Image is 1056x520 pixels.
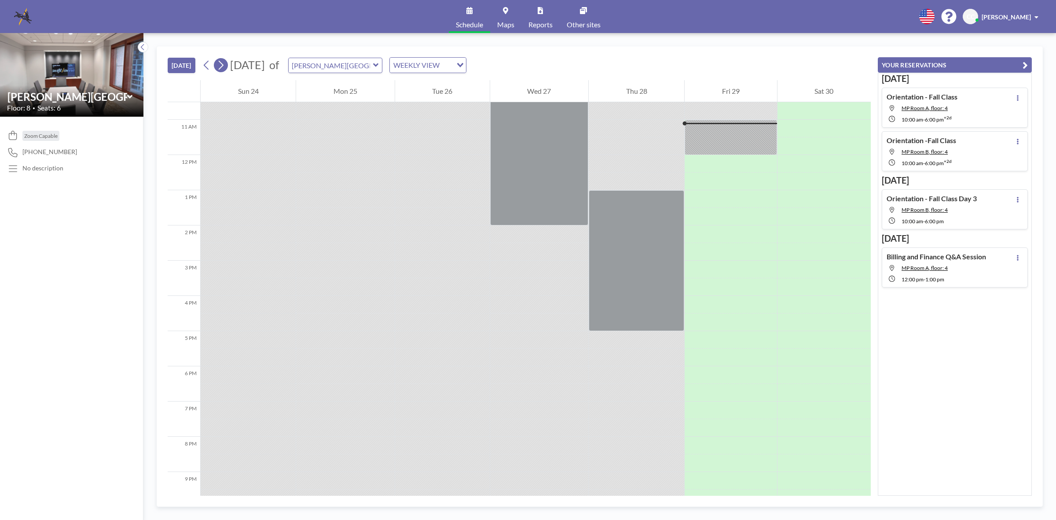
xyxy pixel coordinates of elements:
[168,472,200,507] div: 9 PM
[882,233,1028,244] h3: [DATE]
[168,120,200,155] div: 11 AM
[887,194,977,203] h4: Orientation - Fall Class Day 3
[490,80,588,102] div: Wed 27
[456,21,483,28] span: Schedule
[168,155,200,190] div: 12 PM
[902,116,923,123] span: 10:00 AM
[168,85,200,120] div: 10 AM
[925,160,944,166] span: 6:00 PM
[168,58,195,73] button: [DATE]
[37,103,61,112] span: Seats: 6
[925,276,944,283] span: 1:00 PM
[168,296,200,331] div: 4 PM
[924,276,925,283] span: -
[168,190,200,225] div: 1 PM
[33,105,35,111] span: •
[296,80,394,102] div: Mon 25
[902,160,923,166] span: 10:00 AM
[201,80,296,102] div: Sun 24
[22,148,77,156] span: [PHONE_NUMBER]
[878,57,1032,73] button: YOUR RESERVATIONS
[168,402,200,437] div: 7 PM
[168,437,200,472] div: 8 PM
[24,133,58,139] span: Zoom Capable
[902,265,948,271] span: MP Room A, floor: 4
[902,105,948,111] span: MP Room A, floor: 4
[902,207,948,213] span: MP Room B, floor: 4
[390,58,466,73] div: Search for option
[923,116,925,123] span: -
[7,103,30,112] span: Floor: 8
[395,80,490,102] div: Tue 26
[497,21,514,28] span: Maps
[168,225,200,261] div: 2 PM
[925,116,944,123] span: 6:00 PM
[887,252,986,261] h4: Billing and Finance Q&A Session
[902,276,924,283] span: 12:00 PM
[589,80,684,102] div: Thu 28
[982,13,1031,21] span: [PERSON_NAME]
[882,73,1028,84] h3: [DATE]
[22,164,63,172] div: No description
[944,115,952,120] sup: +2d
[944,159,952,164] sup: +2d
[168,366,200,402] div: 6 PM
[902,218,923,225] span: 10:00 AM
[777,80,871,102] div: Sat 30
[923,218,925,225] span: -
[685,80,777,102] div: Fri 29
[967,13,975,21] span: CC
[269,58,279,72] span: of
[887,136,956,145] h4: Orientation -Fall Class
[14,8,32,26] img: organization-logo
[442,59,451,71] input: Search for option
[168,261,200,296] div: 3 PM
[7,90,127,103] input: Ansley Room
[528,21,553,28] span: Reports
[567,21,601,28] span: Other sites
[925,218,944,225] span: 6:00 PM
[289,58,373,73] input: Ansley Room
[168,331,200,366] div: 5 PM
[882,175,1028,186] h3: [DATE]
[392,59,441,71] span: WEEKLY VIEW
[230,58,265,71] span: [DATE]
[887,92,957,101] h4: Orientation - Fall Class
[923,160,925,166] span: -
[902,148,948,155] span: MP Room B, floor: 4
